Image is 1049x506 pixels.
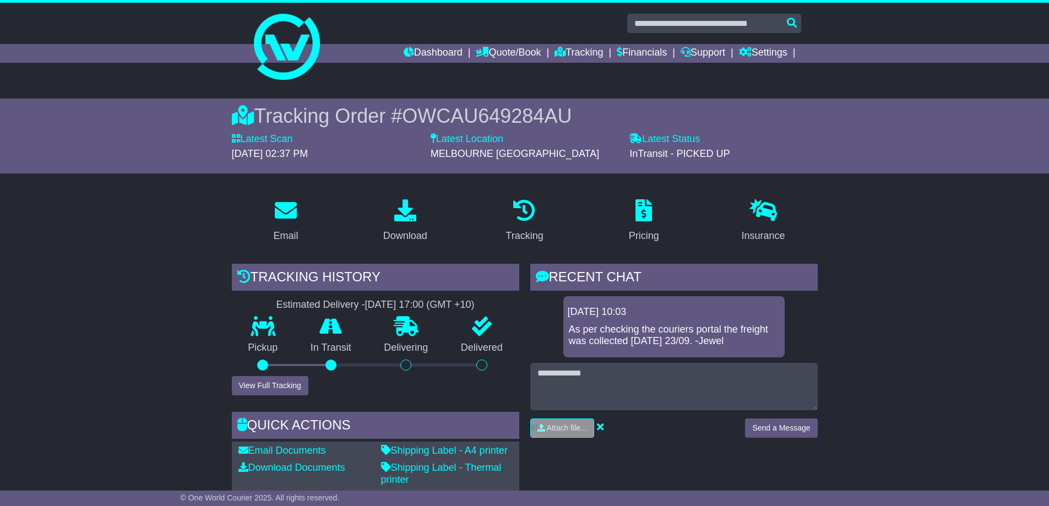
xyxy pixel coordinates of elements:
div: Estimated Delivery - [232,299,519,311]
span: [DATE] 02:37 PM [232,148,308,159]
label: Latest Location [431,133,503,145]
a: Dashboard [404,44,463,63]
p: In Transit [294,342,368,354]
a: Email Documents [238,445,326,456]
a: Shipping Label - Thermal printer [381,462,502,485]
label: Latest Status [629,133,700,145]
div: Tracking Order # [232,104,818,128]
a: Support [681,44,725,63]
span: MELBOURNE [GEOGRAPHIC_DATA] [431,148,599,159]
div: Quick Actions [232,412,519,442]
a: Tracking [498,195,550,247]
label: Latest Scan [232,133,293,145]
a: Settings [739,44,787,63]
span: InTransit - PICKED UP [629,148,730,159]
span: © One World Courier 2025. All rights reserved. [181,493,340,502]
div: Pricing [629,228,659,243]
div: [DATE] 10:03 [568,306,780,318]
a: Insurance [735,195,792,247]
a: Download [376,195,434,247]
div: Tracking history [232,264,519,293]
a: Tracking [555,44,603,63]
a: Shipping Label - A4 printer [381,445,508,456]
span: OWCAU649284AU [402,105,572,127]
div: Tracking [506,228,543,243]
p: As per checking the couriers portal the freight was collected [DATE] 23/09. -Jewel [569,324,779,347]
p: Pickup [232,342,295,354]
p: Delivered [444,342,519,354]
a: Email [266,195,305,247]
div: RECENT CHAT [530,264,818,293]
a: Pricing [622,195,666,247]
a: Download Documents [238,462,345,473]
p: Delivering [368,342,445,354]
button: Send a Message [745,418,817,438]
a: Quote/Book [476,44,541,63]
button: View Full Tracking [232,376,308,395]
div: [DATE] 17:00 (GMT +10) [365,299,475,311]
div: Download [383,228,427,243]
div: Email [273,228,298,243]
div: Insurance [742,228,785,243]
a: Financials [617,44,667,63]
